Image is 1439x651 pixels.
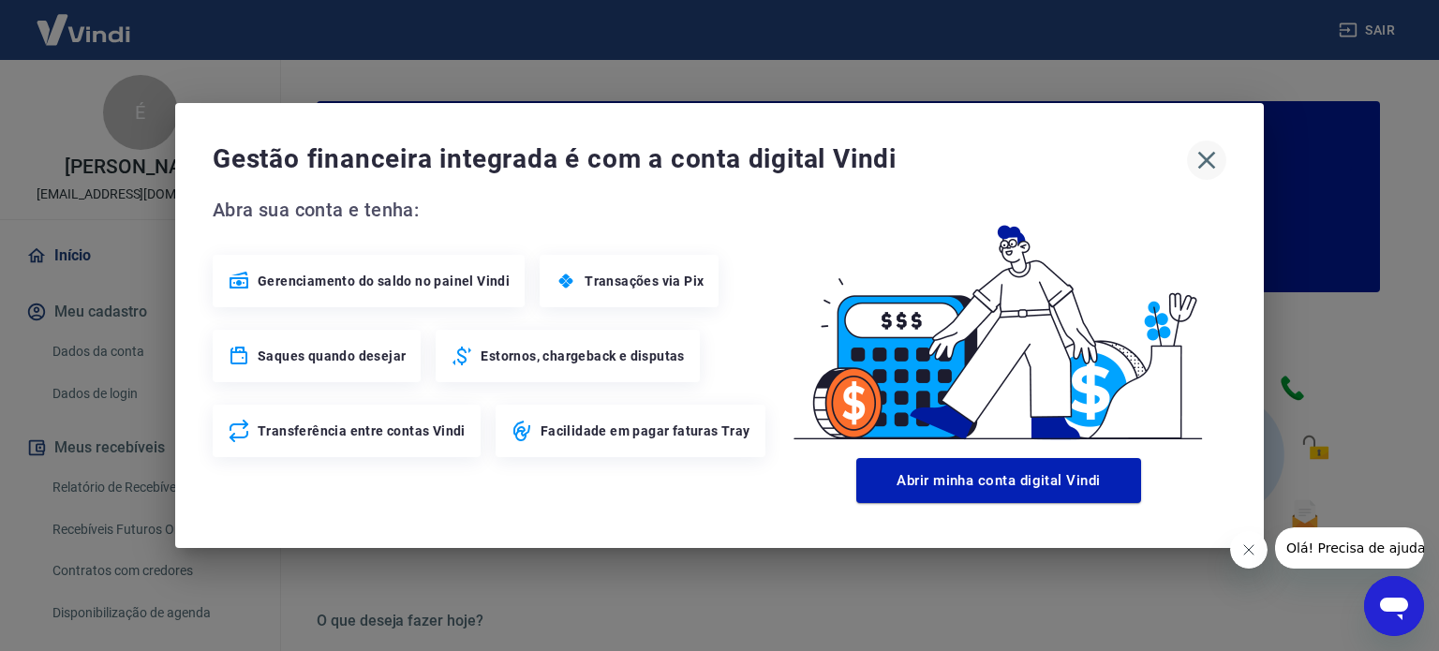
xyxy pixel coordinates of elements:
img: Good Billing [771,195,1226,451]
iframe: Botão para abrir a janela de mensagens [1364,576,1424,636]
button: Abrir minha conta digital Vindi [856,458,1141,503]
iframe: Fechar mensagem [1230,531,1268,569]
span: Facilidade em pagar faturas Tray [541,422,750,440]
span: Transações via Pix [585,272,704,290]
iframe: Mensagem da empresa [1275,527,1424,569]
span: Gestão financeira integrada é com a conta digital Vindi [213,141,1187,178]
span: Transferência entre contas Vindi [258,422,466,440]
span: Gerenciamento do saldo no painel Vindi [258,272,510,290]
span: Abra sua conta e tenha: [213,195,771,225]
span: Saques quando desejar [258,347,406,365]
span: Olá! Precisa de ajuda? [11,13,157,28]
span: Estornos, chargeback e disputas [481,347,684,365]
